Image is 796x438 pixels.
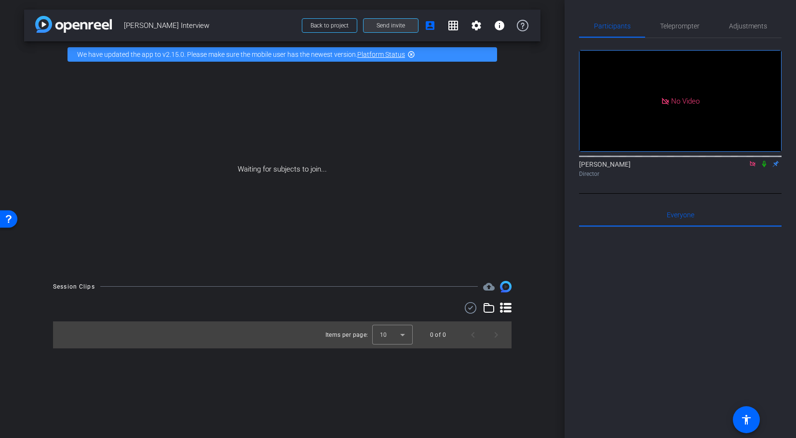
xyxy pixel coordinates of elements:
div: Director [579,170,782,178]
mat-icon: settings [471,20,482,31]
div: [PERSON_NAME] [579,159,782,178]
div: We have updated the app to v2.15.0. Please make sure the mobile user has the newest version. [67,47,497,62]
span: Send invite [377,22,405,29]
mat-icon: info [494,20,505,31]
div: Items per page: [325,330,368,340]
img: app-logo [35,16,112,33]
button: Back to project [302,18,357,33]
div: Session Clips [53,282,95,292]
div: 0 of 0 [430,330,446,340]
a: Platform Status [357,51,405,58]
mat-icon: highlight_off [407,51,415,58]
mat-icon: accessibility [741,414,752,425]
div: Waiting for subjects to join... [24,67,540,271]
img: Session clips [500,281,512,292]
span: Teleprompter [660,23,700,29]
mat-icon: account_box [424,20,436,31]
span: Everyone [667,212,694,218]
span: Destinations for your clips [483,281,495,292]
mat-icon: cloud_upload [483,281,495,292]
span: Participants [594,23,631,29]
span: Adjustments [729,23,767,29]
button: Previous page [461,323,485,346]
span: [PERSON_NAME] Interview [124,16,296,35]
button: Next page [485,323,508,346]
span: No Video [671,96,700,105]
button: Send invite [363,18,418,33]
mat-icon: grid_on [447,20,459,31]
span: Back to project [310,22,349,29]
